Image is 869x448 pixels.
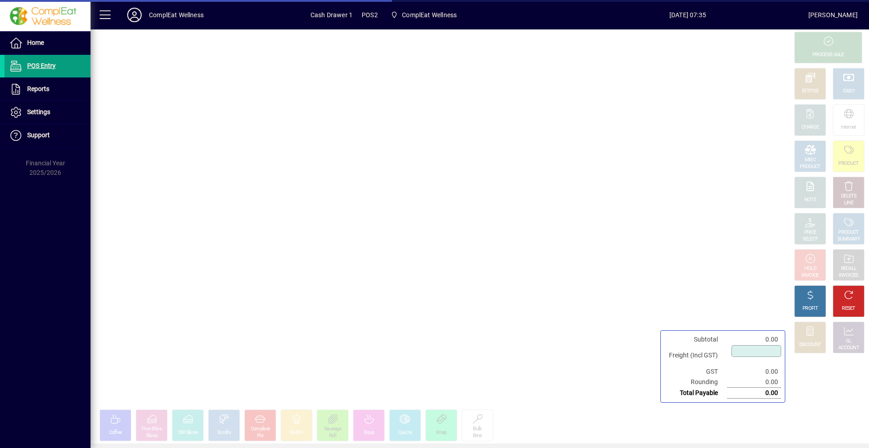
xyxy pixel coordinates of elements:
div: Wrap [436,429,446,436]
a: Home [5,32,91,54]
div: Muffin [290,429,303,436]
span: [DATE] 07:35 [567,8,808,22]
div: INVOICE [802,272,818,279]
td: 0.00 [727,377,781,388]
a: Settings [5,101,91,124]
span: POS Entry [27,62,56,69]
div: DELETE [841,193,856,200]
div: SELECT [802,236,818,243]
td: Total Payable [664,388,727,399]
td: 0.00 [727,334,781,345]
div: RESET [842,305,855,312]
div: GL [846,338,852,345]
span: Home [27,39,44,46]
div: CW Slices [178,429,198,436]
td: 0.00 [727,366,781,377]
div: Roll [329,433,336,439]
span: Support [27,131,50,139]
div: CASH [843,88,855,95]
div: DISCOUNT [799,342,821,348]
a: Reports [5,78,91,101]
div: PROFIT [802,305,818,312]
button: Profile [120,7,149,23]
div: Soup [364,429,374,436]
div: PROCESS SALE [812,52,844,58]
td: Subtotal [664,334,727,345]
div: ComplEat Wellness [149,8,204,22]
div: ACCOUNT [838,345,859,352]
span: POS2 [362,8,378,22]
span: Settings [27,108,50,116]
div: SUMMARY [837,236,860,243]
td: Freight (Incl GST) [664,345,727,366]
div: Coffee [109,429,122,436]
span: Cash Drawer 1 [310,8,353,22]
div: Scrolls [217,429,231,436]
div: Quiche [398,429,412,436]
div: Pure Bliss [142,426,162,433]
span: Reports [27,85,49,92]
div: EFTPOS [802,88,819,95]
div: PRODUCT [800,164,820,170]
div: Internet [841,124,856,131]
div: RECALL [841,265,857,272]
div: HOLD [804,265,816,272]
div: Bulk [473,426,482,433]
div: Pie [257,433,263,439]
div: CHARGE [802,124,819,131]
td: GST [664,366,727,377]
div: [PERSON_NAME] [808,8,858,22]
div: PRICE [804,229,816,236]
div: Sausage [324,426,341,433]
div: Slices [146,433,158,439]
div: PRODUCT [838,229,859,236]
a: Support [5,124,91,147]
div: LINE [844,200,853,207]
span: ComplEat Wellness [387,7,460,23]
div: MISC [805,157,816,164]
div: INVOICES [839,272,858,279]
span: ComplEat Wellness [402,8,457,22]
div: Compleat [251,426,270,433]
div: Bins [473,433,482,439]
td: 0.00 [727,388,781,399]
td: Rounding [664,377,727,388]
div: PRODUCT [838,160,859,167]
div: NOTE [804,197,816,203]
